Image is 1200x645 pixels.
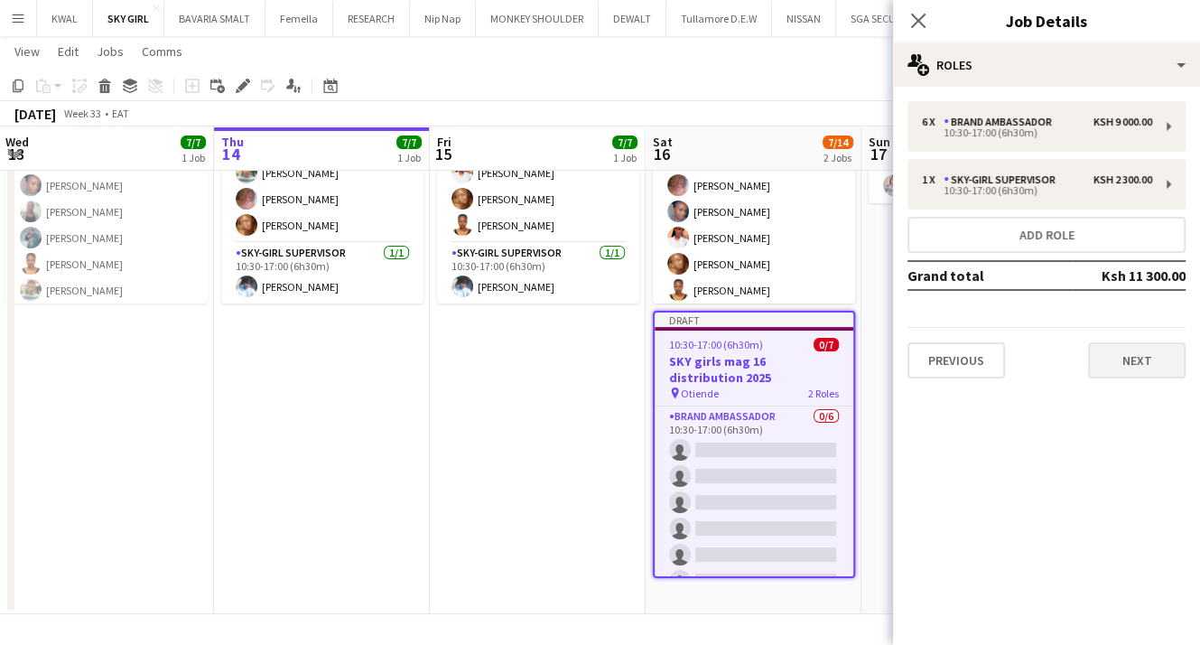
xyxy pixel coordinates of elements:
[814,338,839,351] span: 0/7
[437,134,451,150] span: Fri
[93,1,164,36] button: SKY GIRL
[60,107,105,120] span: Week 33
[907,217,1186,253] button: Add role
[599,1,666,36] button: DEWALT
[669,338,763,351] span: 10:30-17:00 (6h30m)
[333,1,410,36] button: RESEARCH
[135,40,190,63] a: Comms
[437,243,639,304] app-card-role: SKY-GIRL SUPERVISOR1/110:30-17:00 (6h30m)[PERSON_NAME]
[893,43,1200,87] div: Roles
[922,128,1152,137] div: 10:30-17:00 (6h30m)
[37,1,93,36] button: KWAL
[97,43,124,60] span: Jobs
[922,116,944,128] div: 6 x
[181,136,206,149] span: 7/7
[655,313,853,327] div: Draft
[219,144,244,164] span: 14
[51,40,86,63] a: Edit
[1088,342,1186,379] button: Next
[653,311,855,578] app-job-card: Draft10:30-17:00 (6h30m)0/7SKY girls mag 16 distribution 2025 Otiende2 RolesBrand Ambassador0/610...
[396,136,422,149] span: 7/7
[164,1,265,36] button: BAVARIA SMALT
[653,116,855,308] app-card-role: Brand Ambassador6/610:30-17:00 (6h30m)[PERSON_NAME][PERSON_NAME][PERSON_NAME][PERSON_NAME][PERSON...
[5,134,29,150] span: Wed
[823,136,853,149] span: 7/14
[89,40,131,63] a: Jobs
[866,144,890,164] span: 17
[181,151,205,164] div: 1 Job
[1072,261,1186,290] td: Ksh 11 300.00
[613,151,637,164] div: 1 Job
[476,1,599,36] button: MONKEY SHOULDER
[3,144,29,164] span: 13
[655,407,853,599] app-card-role: Brand Ambassador0/610:30-17:00 (6h30m)
[142,43,182,60] span: Comms
[112,107,129,120] div: EAT
[655,353,853,386] h3: SKY girls mag 16 distribution 2025
[944,116,1059,128] div: Brand Ambassador
[221,134,244,150] span: Thu
[772,1,836,36] button: NISSAN
[922,186,1152,195] div: 10:30-17:00 (6h30m)
[265,1,333,36] button: Femella
[808,387,839,400] span: 2 Roles
[869,134,890,150] span: Sun
[922,173,944,186] div: 1 x
[650,144,673,164] span: 16
[434,144,451,164] span: 15
[944,173,1063,186] div: SKY-GIRL SUPERVISOR
[58,43,79,60] span: Edit
[1093,173,1152,186] div: Ksh 2 300.00
[907,261,1072,290] td: Grand total
[653,134,673,150] span: Sat
[1093,116,1152,128] div: Ksh 9 000.00
[397,151,421,164] div: 1 Job
[823,151,852,164] div: 2 Jobs
[7,40,47,63] a: View
[410,1,476,36] button: Nip Nap
[666,1,772,36] button: Tullamore D.E.W
[5,116,208,308] app-card-role: Brand Ambassador6/610:30-17:00 (6h30m)[PERSON_NAME][PERSON_NAME][PERSON_NAME][PERSON_NAME][PERSON...
[14,105,56,123] div: [DATE]
[907,342,1005,379] button: Previous
[836,1,930,36] button: SGA SECURITY
[221,243,423,304] app-card-role: SKY-GIRL SUPERVISOR1/110:30-17:00 (6h30m)[PERSON_NAME]
[893,9,1200,33] h3: Job Details
[14,43,40,60] span: View
[612,136,637,149] span: 7/7
[681,387,719,400] span: Otiende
